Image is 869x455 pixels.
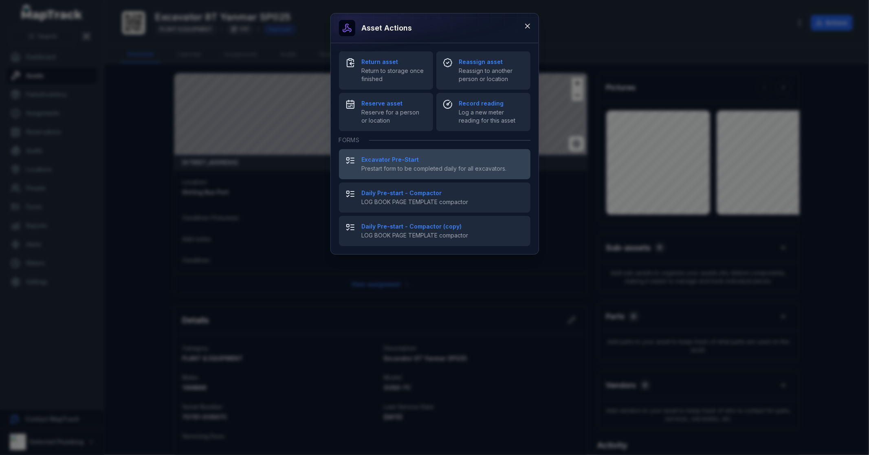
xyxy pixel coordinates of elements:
[362,58,427,66] strong: Return asset
[339,51,433,90] button: Return assetReturn to storage once finished
[339,149,530,179] button: Excavator Pre-StartPrestart form to be completed daily for all excavators.
[362,189,524,197] strong: Daily Pre-start - Compactor
[459,58,524,66] strong: Reassign asset
[339,182,530,213] button: Daily Pre-start - CompactorLOG BOOK PAGE TEMPLATE compactor
[459,108,524,125] span: Log a new meter reading for this asset
[459,67,524,83] span: Reassign to another person or location
[339,216,530,246] button: Daily Pre-start - Compactor (copy)LOG BOOK PAGE TEMPLATE compactor
[459,99,524,108] strong: Record reading
[339,131,530,149] div: Forms
[362,67,427,83] span: Return to storage once finished
[436,93,530,131] button: Record readingLog a new meter reading for this asset
[362,198,524,206] span: LOG BOOK PAGE TEMPLATE compactor
[436,51,530,90] button: Reassign assetReassign to another person or location
[362,165,524,173] span: Prestart form to be completed daily for all excavators.
[362,108,427,125] span: Reserve for a person or location
[362,156,524,164] strong: Excavator Pre-Start
[362,222,524,231] strong: Daily Pre-start - Compactor (copy)
[362,22,412,34] h3: Asset actions
[339,93,433,131] button: Reserve assetReserve for a person or location
[362,231,524,240] span: LOG BOOK PAGE TEMPLATE compactor
[362,99,427,108] strong: Reserve asset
